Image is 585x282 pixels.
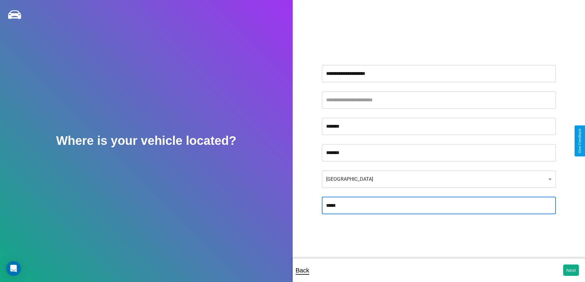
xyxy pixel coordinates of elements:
[6,261,21,276] div: Open Intercom Messenger
[563,265,579,276] button: Next
[296,265,309,276] p: Back
[56,134,236,148] h2: Where is your vehicle located?
[322,171,556,188] div: [GEOGRAPHIC_DATA]
[578,129,582,153] div: Give Feedback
